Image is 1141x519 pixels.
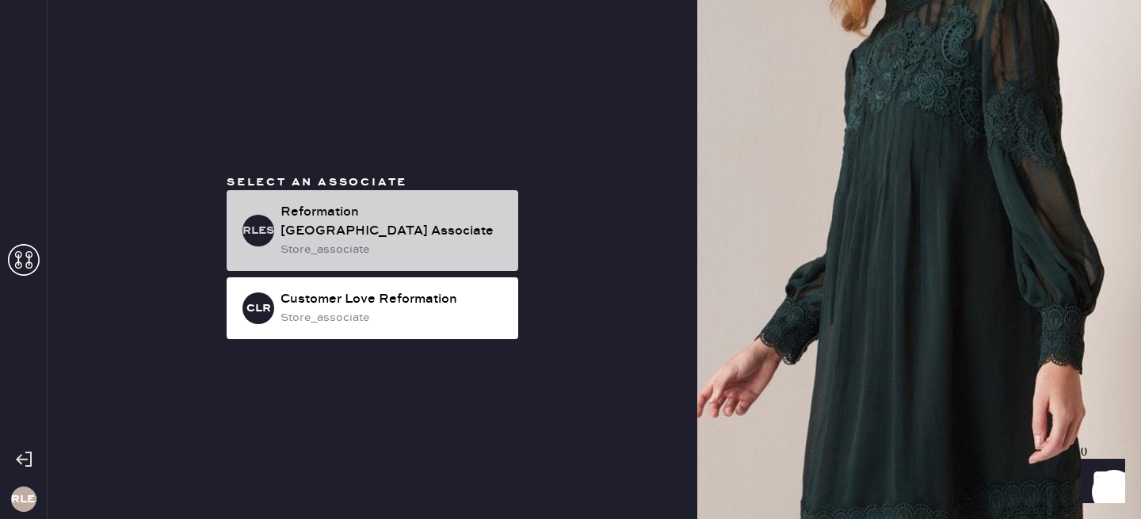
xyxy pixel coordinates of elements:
[1066,448,1134,516] iframe: Front Chat
[227,175,407,189] span: Select an associate
[280,203,506,241] div: Reformation [GEOGRAPHIC_DATA] Associate
[242,225,274,236] h3: RLESA
[280,290,506,309] div: Customer Love Reformation
[280,241,506,258] div: store_associate
[246,303,271,314] h3: CLR
[11,494,36,505] h3: RLES
[280,309,506,326] div: store_associate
